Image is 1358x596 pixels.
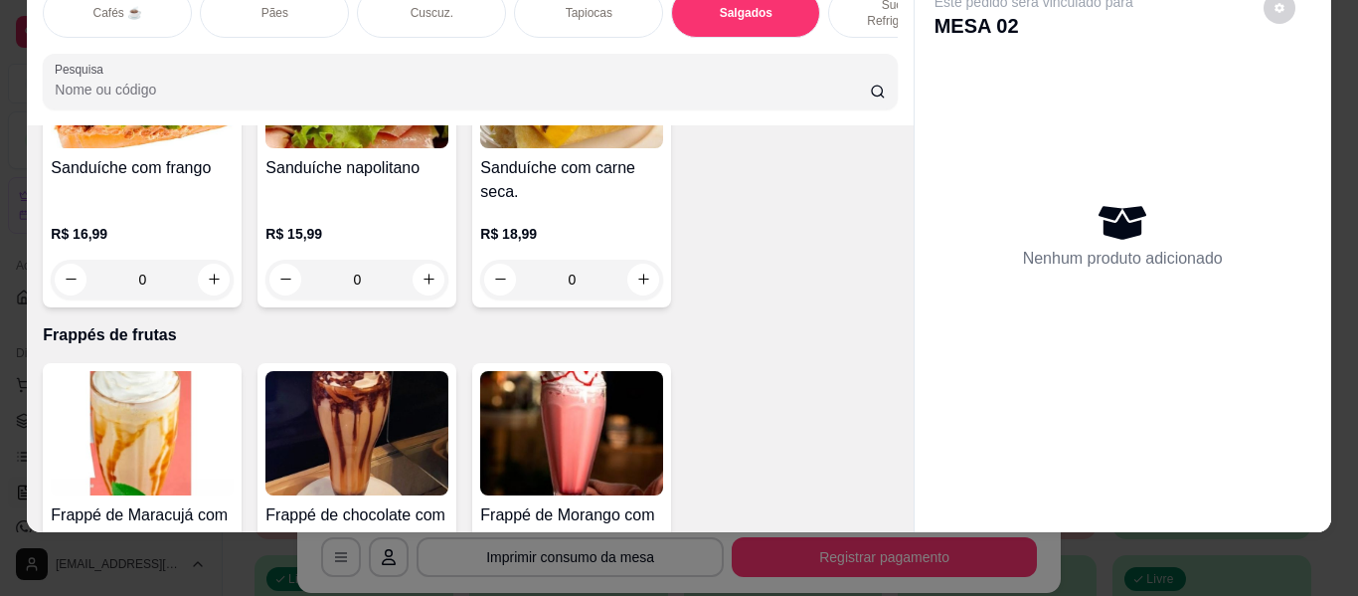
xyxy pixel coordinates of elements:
img: product-image [265,371,448,496]
p: Cafés ☕ [92,5,142,21]
button: increase-product-quantity [627,264,659,296]
h4: Sanduíche com carne seca. [480,156,663,204]
p: Tapiocas [566,5,612,21]
p: MESA 02 [934,12,1133,40]
img: product-image [51,371,234,496]
h4: Sanduíche napolitano [265,156,448,180]
button: decrease-product-quantity [55,264,86,296]
button: increase-product-quantity [413,264,444,296]
input: Pesquisa [55,80,870,99]
h4: Frappé de Maracujá com chantilly [51,503,234,551]
button: increase-product-quantity [198,264,230,296]
p: Frappés de frutas [43,323,897,347]
p: Cuscuz. [411,5,453,21]
p: R$ 15,99 [265,224,448,244]
p: Nenhum produto adicionado [1023,247,1223,271]
p: R$ 16,99 [51,224,234,244]
label: Pesquisa [55,61,110,78]
h4: Frappé de chocolate com chantilly [265,503,448,551]
button: decrease-product-quantity [484,264,516,296]
img: product-image [480,371,663,496]
h4: Frappé de Morango com chantilly [480,503,663,551]
p: Pães [261,5,288,21]
button: decrease-product-quantity [269,264,301,296]
p: R$ 18,99 [480,224,663,244]
h4: Sanduíche com frango [51,156,234,180]
p: Salgados [720,5,772,21]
